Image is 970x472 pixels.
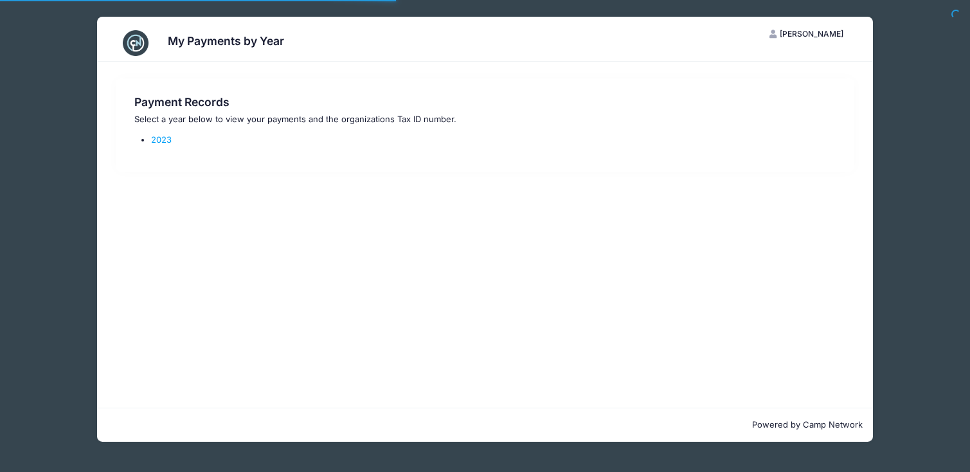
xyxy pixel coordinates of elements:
[780,29,843,39] span: [PERSON_NAME]
[107,419,863,431] p: Powered by Camp Network
[151,134,172,145] a: 2023
[134,113,836,126] p: Select a year below to view your payments and the organizations Tax ID number.
[123,30,148,56] img: CampNetwork
[134,95,836,109] h3: Payment Records
[758,23,854,45] button: [PERSON_NAME]
[168,34,284,48] h3: My Payments by Year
